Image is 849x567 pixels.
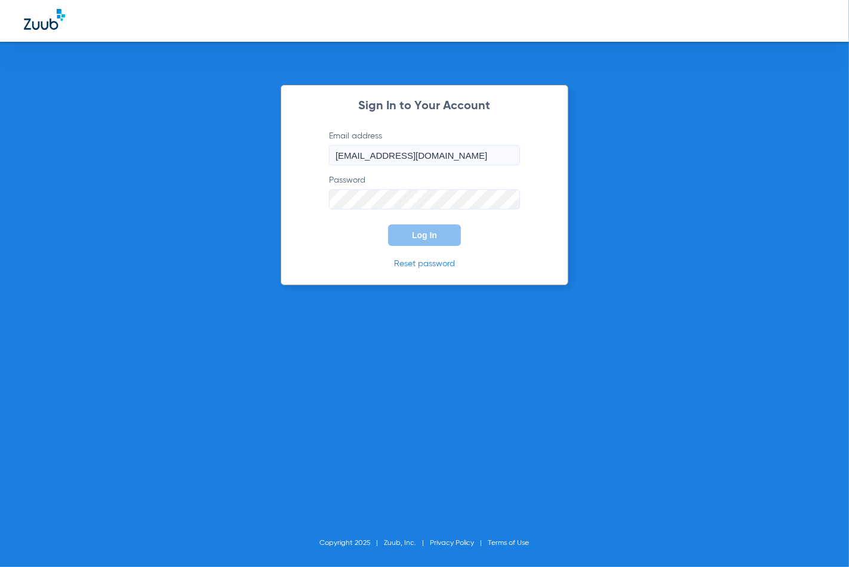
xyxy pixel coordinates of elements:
[412,230,437,240] span: Log In
[311,100,538,112] h2: Sign In to Your Account
[488,540,530,547] a: Terms of Use
[329,130,520,165] label: Email address
[789,510,849,567] iframe: Chat Widget
[394,260,455,268] a: Reset password
[388,224,461,246] button: Log In
[329,189,520,209] input: Password
[430,540,475,547] a: Privacy Policy
[320,537,384,549] li: Copyright 2025
[24,9,65,30] img: Zuub Logo
[384,537,430,549] li: Zuub, Inc.
[329,145,520,165] input: Email address
[329,174,520,209] label: Password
